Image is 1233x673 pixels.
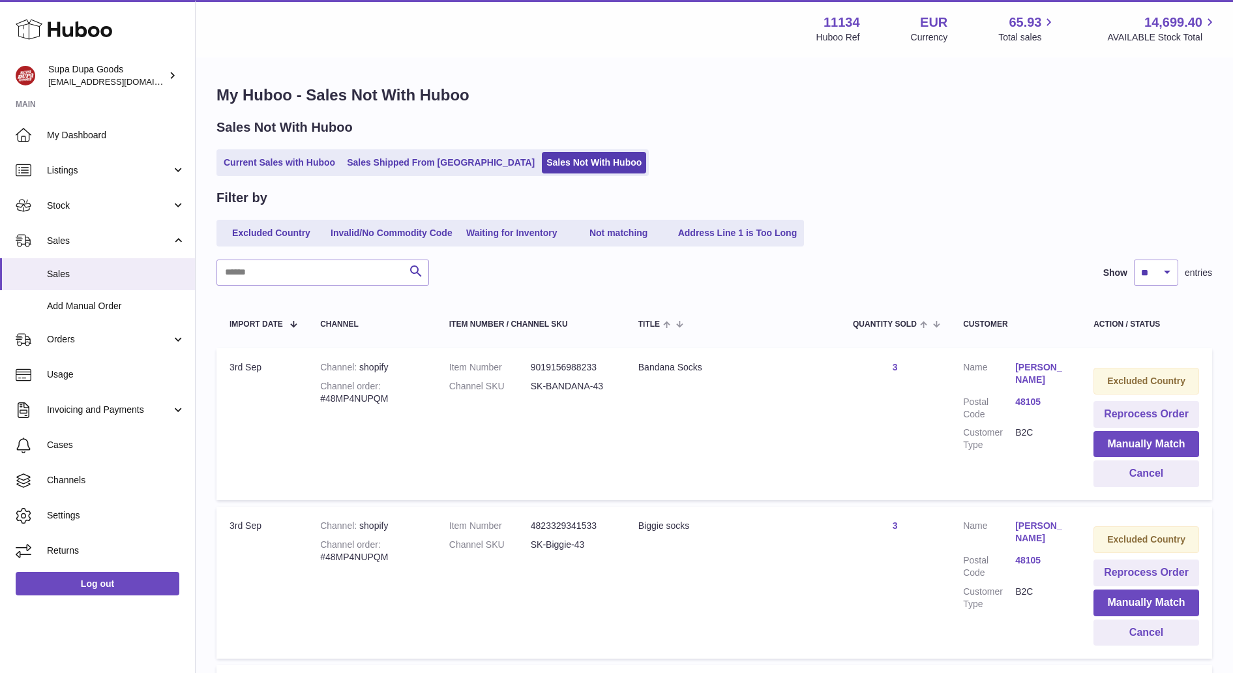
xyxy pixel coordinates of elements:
[963,586,1015,610] dt: Customer Type
[963,520,1015,548] dt: Name
[320,362,359,372] strong: Channel
[47,164,171,177] span: Listings
[230,320,283,329] span: Import date
[638,320,660,329] span: Title
[1107,534,1185,545] strong: Excluded Country
[47,235,171,247] span: Sales
[320,380,423,405] div: #48MP4NUPQM
[816,31,860,44] div: Huboo Ref
[1093,431,1199,458] button: Manually Match
[824,14,860,31] strong: 11134
[638,361,827,374] div: Bandana Socks
[320,539,423,563] div: #48MP4NUPQM
[449,520,531,532] dt: Item Number
[1103,267,1127,279] label: Show
[674,222,802,244] a: Address Line 1 is Too Long
[47,368,185,381] span: Usage
[893,362,898,372] a: 3
[567,222,671,244] a: Not matching
[449,539,531,551] dt: Channel SKU
[1015,361,1067,386] a: [PERSON_NAME]
[531,380,612,393] dd: SK-BANDANA-43
[1015,396,1067,408] a: 48105
[47,439,185,451] span: Cases
[963,554,1015,579] dt: Postal Code
[911,31,948,44] div: Currency
[998,14,1056,44] a: 65.93 Total sales
[48,76,192,87] span: [EMAIL_ADDRESS][DOMAIN_NAME]
[1093,320,1199,329] div: Action / Status
[47,129,185,142] span: My Dashboard
[47,474,185,486] span: Channels
[893,520,898,531] a: 3
[326,222,457,244] a: Invalid/No Commodity Code
[963,396,1015,421] dt: Postal Code
[16,66,35,85] img: hello@slayalldayofficial.com
[1015,426,1067,451] dd: B2C
[1107,14,1217,44] a: 14,699.40 AVAILABLE Stock Total
[531,539,612,551] dd: SK-Biggie-43
[449,380,531,393] dt: Channel SKU
[47,545,185,557] span: Returns
[1009,14,1041,31] span: 65.93
[47,268,185,280] span: Sales
[1015,554,1067,567] a: 48105
[449,361,531,374] dt: Item Number
[1107,31,1217,44] span: AVAILABLE Stock Total
[449,320,612,329] div: Item Number / Channel SKU
[1107,376,1185,386] strong: Excluded Country
[320,520,359,531] strong: Channel
[1093,560,1199,586] button: Reprocess Order
[1015,586,1067,610] dd: B2C
[320,539,381,550] strong: Channel order
[963,426,1015,451] dt: Customer Type
[531,520,612,532] dd: 4823329341533
[1093,460,1199,487] button: Cancel
[47,200,171,212] span: Stock
[998,31,1056,44] span: Total sales
[216,189,267,207] h2: Filter by
[47,509,185,522] span: Settings
[1093,590,1199,616] button: Manually Match
[320,520,423,532] div: shopify
[1093,620,1199,646] button: Cancel
[47,404,171,416] span: Invoicing and Payments
[48,63,166,88] div: Supa Dupa Goods
[320,361,423,374] div: shopify
[47,333,171,346] span: Orders
[219,152,340,173] a: Current Sales with Huboo
[47,300,185,312] span: Add Manual Order
[638,520,827,532] div: Biggie socks
[1015,520,1067,545] a: [PERSON_NAME]
[219,222,323,244] a: Excluded Country
[16,572,179,595] a: Log out
[1093,401,1199,428] button: Reprocess Order
[342,152,539,173] a: Sales Shipped From [GEOGRAPHIC_DATA]
[216,348,307,500] td: 3rd Sep
[320,381,381,391] strong: Channel order
[216,507,307,659] td: 3rd Sep
[216,119,353,136] h2: Sales Not With Huboo
[542,152,646,173] a: Sales Not With Huboo
[920,14,947,31] strong: EUR
[853,320,917,329] span: Quantity Sold
[216,85,1212,106] h1: My Huboo - Sales Not With Huboo
[963,320,1067,329] div: Customer
[1144,14,1202,31] span: 14,699.40
[1185,267,1212,279] span: entries
[963,361,1015,389] dt: Name
[460,222,564,244] a: Waiting for Inventory
[320,320,423,329] div: Channel
[531,361,612,374] dd: 9019156988233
